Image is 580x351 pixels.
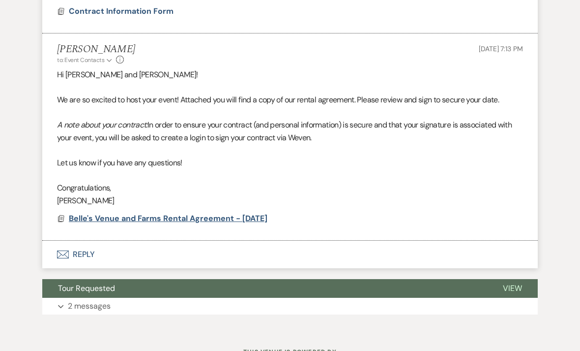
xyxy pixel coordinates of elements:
span: In order to ensure your contract (and personal information) is secure and that your signature is ... [57,120,512,143]
p: [PERSON_NAME] [57,194,523,207]
button: Reply [42,241,538,268]
span: Tour Requested [58,283,115,293]
p: Hi [PERSON_NAME] and [PERSON_NAME]! [57,68,523,81]
button: Belle's Venue and Farms Rental Agreement - [DATE] [69,213,270,224]
span: Let us know if you have any questions! [57,158,182,168]
h5: [PERSON_NAME] [57,43,135,56]
span: to: Event Contacts [57,56,104,64]
button: View [487,279,538,298]
button: Tour Requested [42,279,487,298]
span: [DATE] 7:13 PM [479,44,523,53]
button: Contract Information Form [69,5,176,17]
span: Belle's Venue and Farms Rental Agreement - [DATE] [69,213,267,223]
button: to: Event Contacts [57,56,114,64]
span: Contract Information Form [69,6,174,16]
span: View [503,283,522,293]
span: Congratulations, [57,183,111,193]
p: 2 messages [68,300,111,313]
em: A note about your contract: [57,120,147,130]
button: 2 messages [42,298,538,315]
span: We are so excited to host your event! Attached you will find a copy of our rental agreement. Plea... [57,95,499,105]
